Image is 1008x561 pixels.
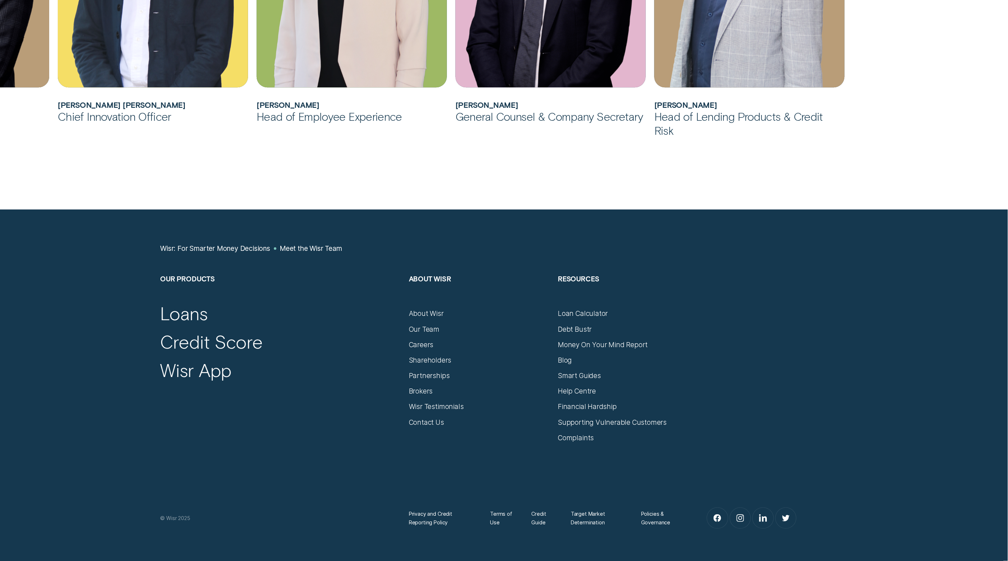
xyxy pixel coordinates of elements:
[156,514,405,523] div: © Wisr 2025
[558,309,608,318] a: Loan Calculator
[409,356,452,364] a: Shareholders
[409,325,439,334] a: Our Team
[280,244,342,253] a: Meet the Wisr Team
[160,330,263,353] a: Credit Score
[58,100,248,109] h2: Álvaro Carpio Colón
[730,508,751,529] a: Instagram
[558,433,594,442] a: Complaints
[409,387,433,395] a: Brokers
[558,371,601,380] a: Smart Guides
[558,274,699,309] h2: Resources
[409,340,434,349] a: Careers
[160,359,232,381] a: Wisr App
[409,510,475,527] a: Privacy and Credit Reporting Policy
[409,309,444,318] a: About Wisr
[558,418,667,427] a: Supporting Vulnerable Customers
[558,356,572,364] a: Blog
[490,510,516,527] a: Terms of Use
[456,100,646,109] h2: David King
[558,340,648,349] a: Money On Your Mind Report
[707,508,728,529] a: Facebook
[160,302,207,324] a: Loans
[558,402,617,411] a: Financial Hardship
[409,402,464,411] a: Wisr Testimonials
[558,325,592,334] a: Debt Bustr
[641,510,683,527] a: Policies & Governance
[776,508,797,529] a: Twitter
[654,109,845,137] div: Head of Lending Products & Credit Risk
[654,100,845,109] h2: Alexandre Maizy
[753,508,774,529] a: LinkedIn
[456,109,646,123] div: General Counsel & Company Secretary
[160,274,400,309] h2: Our Products
[558,387,596,395] a: Help Centre
[160,244,270,253] a: Wisr: For Smarter Money Decisions
[257,100,447,109] h2: Kate Renner
[257,109,447,123] div: Head of Employee Experience
[571,510,626,527] a: Target Market Determination
[409,418,444,427] a: Contact Us
[532,510,555,527] a: Credit Guide
[58,109,248,123] div: Chief Innovation Officer
[409,274,550,309] h2: About Wisr
[409,371,450,380] a: Partnerships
